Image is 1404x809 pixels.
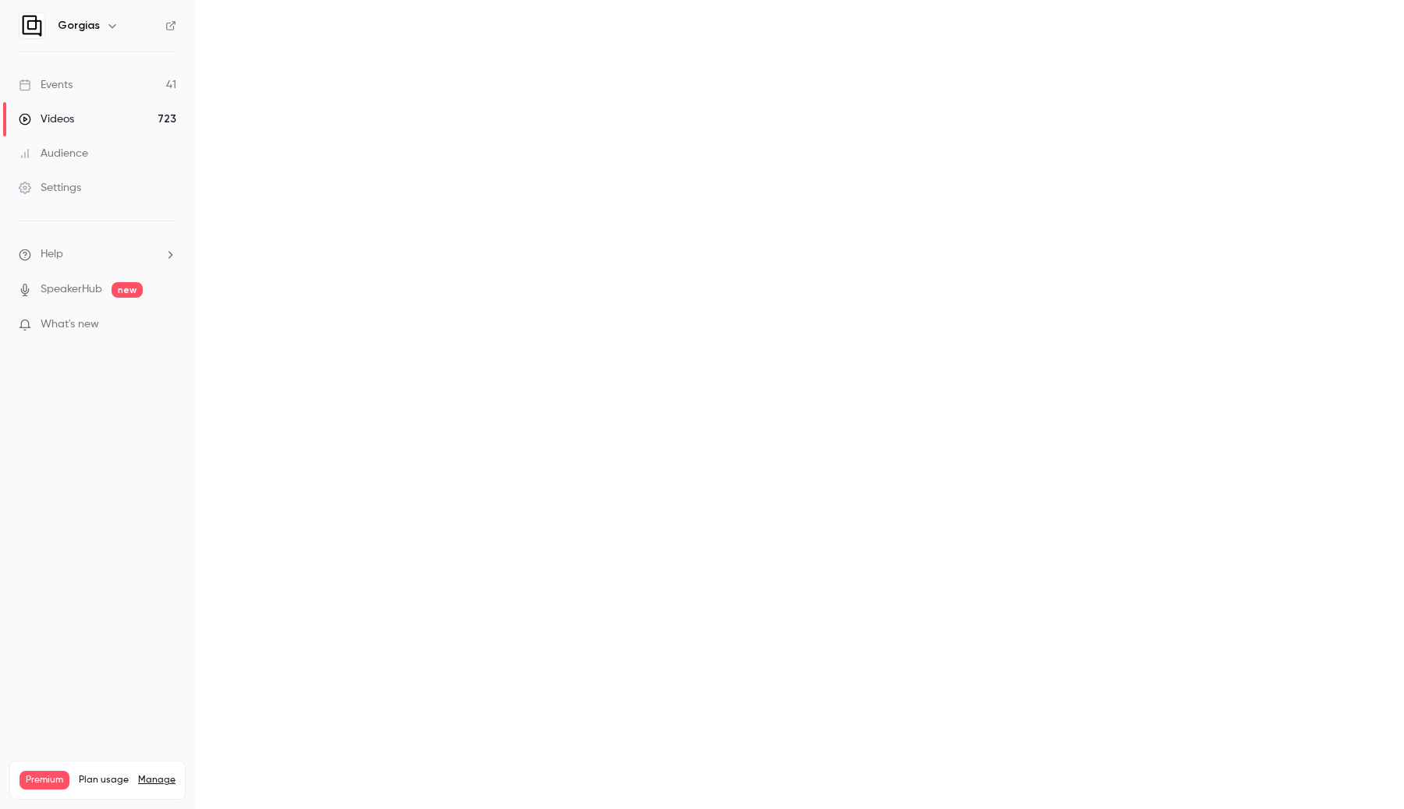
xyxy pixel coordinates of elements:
[19,146,88,161] div: Audience
[19,111,74,127] div: Videos
[19,771,69,790] span: Premium
[19,77,73,93] div: Events
[41,316,99,333] span: What's new
[19,246,176,263] li: help-dropdown-opener
[41,246,63,263] span: Help
[19,180,81,196] div: Settings
[41,281,102,298] a: SpeakerHub
[79,774,129,786] span: Plan usage
[19,13,44,38] img: Gorgias
[58,18,100,34] h6: Gorgias
[138,774,175,786] a: Manage
[112,282,143,298] span: new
